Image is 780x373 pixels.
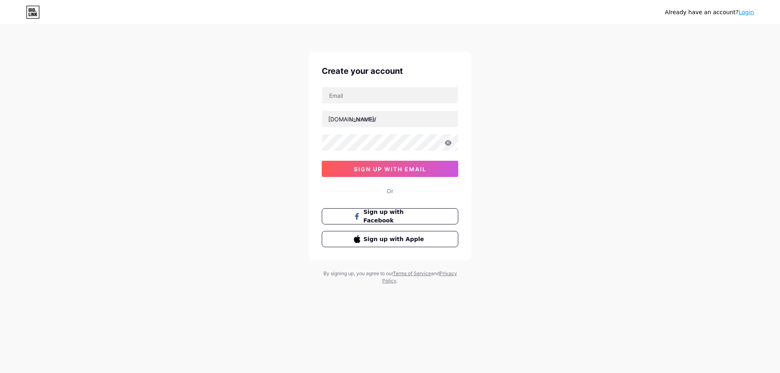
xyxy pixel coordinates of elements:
a: Terms of Service [393,270,431,276]
a: Login [739,9,754,15]
button: Sign up with Facebook [322,208,458,224]
div: [DOMAIN_NAME]/ [328,115,376,123]
div: Create your account [322,65,458,77]
button: sign up with email [322,161,458,177]
span: Sign up with Apple [364,235,427,244]
button: Sign up with Apple [322,231,458,247]
div: Already have an account? [665,8,754,17]
input: username [322,111,458,127]
div: By signing up, you agree to our and . [321,270,459,285]
div: Or [387,187,393,195]
span: Sign up with Facebook [364,208,427,225]
input: Email [322,87,458,103]
span: sign up with email [354,166,427,172]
